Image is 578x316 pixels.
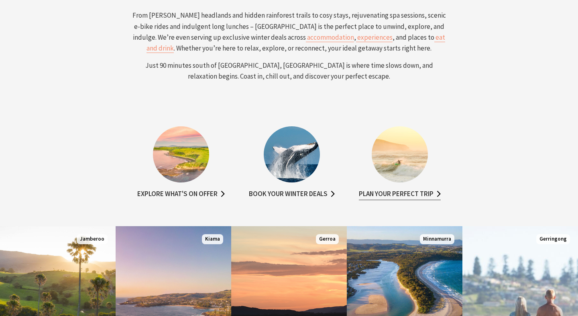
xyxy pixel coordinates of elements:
a: experiences [356,33,393,42]
span: . Whether you’re here to relax, explore, or reconnect, your ideal getaway starts right here. [174,44,431,53]
span: , [354,33,356,42]
a: accommodation [306,33,354,42]
span: Just 90 minutes south of [GEOGRAPHIC_DATA], [GEOGRAPHIC_DATA] is where time slows down, and relax... [145,61,433,81]
a: Plan your perfect trip [359,188,441,200]
span: Minnamurra [420,234,454,244]
span: , and places to [393,33,434,42]
span: Jamberoo [77,234,108,244]
span: Gerroa [316,234,339,244]
span: From [PERSON_NAME] headlands and hidden rainforest trails to cosy stays, rejuvenating spa session... [132,11,446,41]
span: accommodation [307,33,354,42]
span: Kiama [202,234,223,244]
a: Explore what's on offer [137,188,225,200]
span: Gerringong [536,234,570,244]
a: Book your winter deals [249,188,335,200]
a: eat and drink [147,33,445,53]
span: experiences [357,33,393,42]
